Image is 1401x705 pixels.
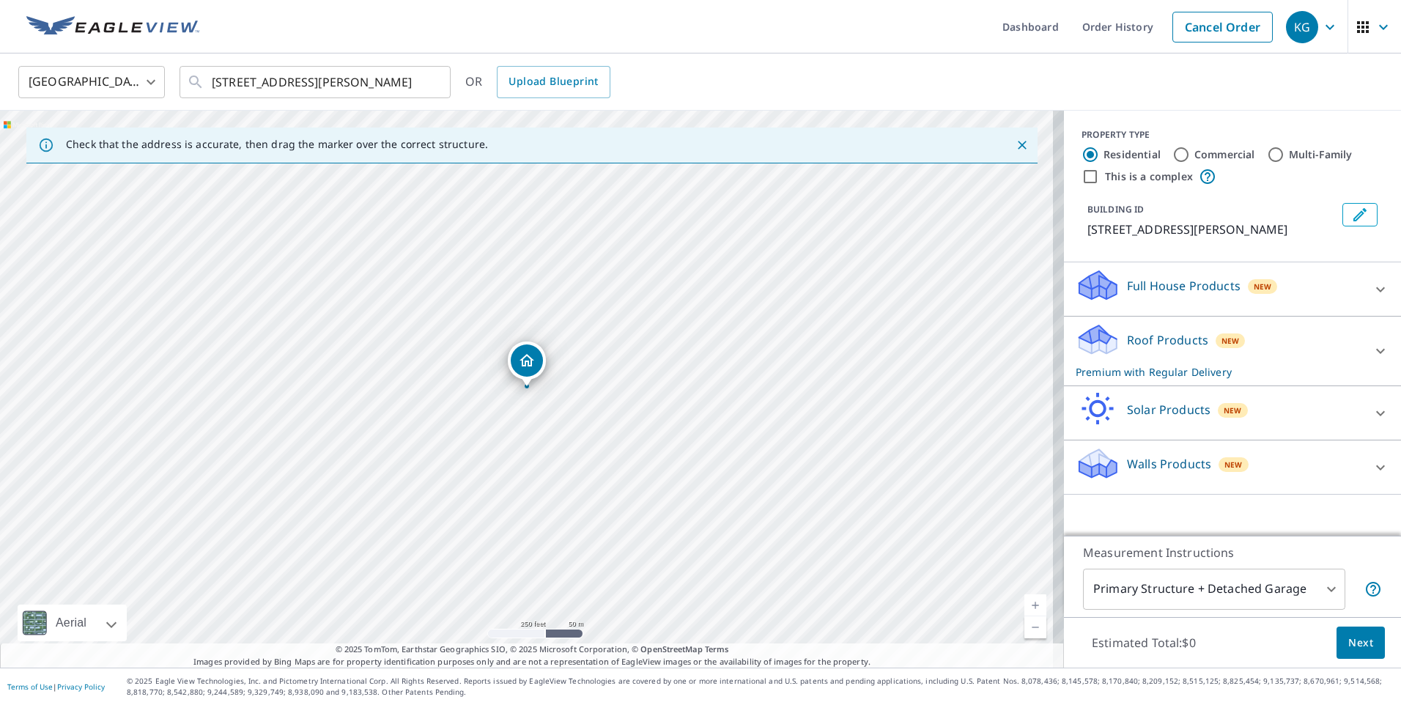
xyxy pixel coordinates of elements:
div: KG [1286,11,1318,43]
p: Premium with Regular Delivery [1076,364,1363,380]
a: Current Level 17, Zoom Out [1024,616,1046,638]
label: This is a complex [1105,169,1193,184]
div: [GEOGRAPHIC_DATA] [18,62,165,103]
a: Upload Blueprint [497,66,610,98]
a: Terms [705,643,729,654]
div: Primary Structure + Detached Garage [1083,569,1345,610]
span: © 2025 TomTom, Earthstar Geographics SIO, © 2025 Microsoft Corporation, © [336,643,729,656]
span: New [1254,281,1272,292]
p: Solar Products [1127,401,1210,418]
div: Aerial [51,605,91,641]
div: PROPERTY TYPE [1082,128,1383,141]
p: Check that the address is accurate, then drag the marker over the correct structure. [66,138,488,151]
p: Walls Products [1127,455,1211,473]
div: Dropped pin, building 1, Residential property, 4450 Hamby Pond Pl NW Acworth, GA 30102 [508,342,546,387]
a: Current Level 17, Zoom In [1024,594,1046,616]
p: [STREET_ADDRESS][PERSON_NAME] [1087,221,1337,238]
img: EV Logo [26,16,199,38]
span: Upload Blueprint [509,73,598,91]
div: OR [465,66,610,98]
p: Measurement Instructions [1083,544,1382,561]
span: New [1224,459,1243,470]
a: Privacy Policy [57,682,105,692]
div: Roof ProductsNewPremium with Regular Delivery [1076,322,1389,380]
div: Solar ProductsNew [1076,392,1389,434]
button: Next [1337,627,1385,660]
div: Aerial [18,605,127,641]
label: Residential [1104,147,1161,162]
p: Roof Products [1127,331,1208,349]
div: Full House ProductsNew [1076,268,1389,310]
a: Cancel Order [1172,12,1273,43]
label: Multi-Family [1289,147,1353,162]
span: Your report will include the primary structure and a detached garage if one exists. [1364,580,1382,598]
span: New [1224,405,1242,416]
span: New [1221,335,1240,347]
button: Edit building 1 [1342,203,1378,226]
p: © 2025 Eagle View Technologies, Inc. and Pictometry International Corp. All Rights Reserved. Repo... [127,676,1394,698]
div: Walls ProductsNew [1076,446,1389,488]
label: Commercial [1194,147,1255,162]
input: Search by address or latitude-longitude [212,62,421,103]
button: Close [1013,136,1032,155]
p: Estimated Total: $0 [1080,627,1208,659]
p: Full House Products [1127,277,1241,295]
p: BUILDING ID [1087,203,1144,215]
a: Terms of Use [7,682,53,692]
span: Next [1348,634,1373,652]
p: | [7,682,105,691]
a: OpenStreetMap [640,643,702,654]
